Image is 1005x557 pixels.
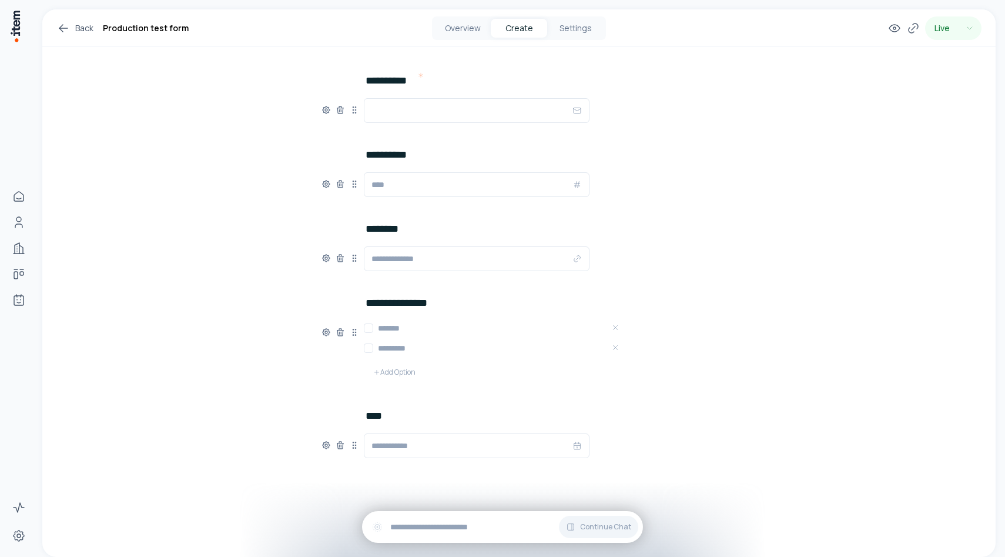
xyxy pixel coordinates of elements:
button: Create [491,19,547,38]
a: Settings [7,524,31,548]
a: Home [7,185,31,208]
button: Remove Pepperoni [608,341,622,355]
button: Settings [547,19,604,38]
img: Item Brain Logo [9,9,21,43]
a: Back [56,21,93,35]
div: Continue Chat [362,511,643,543]
a: Deals [7,262,31,286]
a: Companies [7,236,31,260]
button: Add Option [364,361,425,384]
h1: Production test form [103,21,189,35]
button: Continue Chat [559,516,638,538]
a: People [7,211,31,234]
a: Activity [7,496,31,519]
button: Overview [434,19,491,38]
a: Agents [7,288,31,312]
span: Continue Chat [580,522,631,532]
button: Remove Hawaian [608,321,622,335]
